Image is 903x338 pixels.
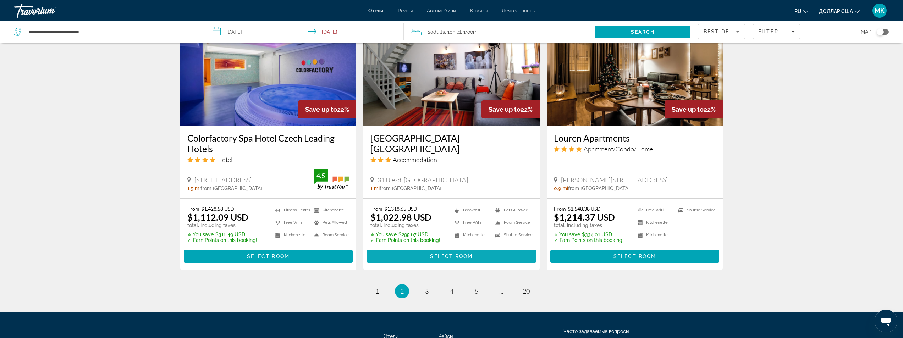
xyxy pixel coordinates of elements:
button: Toggle map [871,29,889,35]
li: Breakfast [451,206,492,215]
button: Filters [753,24,800,39]
span: from [GEOGRAPHIC_DATA] [568,185,630,191]
a: Colorfactory Spa Hotel Czech Leading Hotels [187,133,349,154]
li: Kitchenette [272,231,310,239]
li: Room Service [492,218,533,227]
span: 31 Újezd, [GEOGRAPHIC_DATA] [378,176,468,184]
p: total, including taxes [187,222,257,228]
mat-select: Sort by [704,27,739,36]
li: Kitchenette [451,231,492,239]
a: Select Room [367,252,536,260]
del: $1,548.38 USD [568,206,601,212]
span: Adults [430,29,445,35]
font: Деятельность [502,8,535,13]
span: 1 mi [370,185,380,191]
span: Map [861,27,871,37]
span: 5 [475,287,478,295]
del: $1,318.65 USD [384,206,417,212]
p: total, including taxes [370,222,440,228]
span: Child [450,29,461,35]
button: Select Room [550,250,720,263]
div: 4 star Hotel [187,156,349,164]
span: Hotel [217,156,232,164]
a: Отели [368,8,384,13]
a: Рейсы [398,8,413,13]
li: Free WiFi [451,218,492,227]
span: 3 [425,287,429,295]
span: Filter [758,29,778,34]
span: Apartment/Condo/Home [584,145,653,153]
span: , 1 [461,27,478,37]
img: TrustYou guest rating badge [314,169,349,190]
button: Select Room [367,250,536,263]
a: Louren Apartments [547,12,723,126]
nav: Pagination [180,284,723,298]
p: ✓ Earn Points on this booking! [554,237,624,243]
span: Search [631,29,655,35]
li: Shuttle Service [675,206,716,215]
li: Pets Allowed [310,218,349,227]
img: Prague Castle Apartments Pawlansky [363,12,540,126]
span: Select Room [430,254,473,259]
span: From [187,206,199,212]
li: Room Service [310,231,349,239]
li: Kitchenette [310,206,349,215]
li: Kitchenette [634,231,675,239]
span: [STREET_ADDRESS] [194,176,252,184]
span: from [GEOGRAPHIC_DATA] [200,185,262,191]
ins: $1,214.37 USD [554,212,615,222]
div: 22% [665,100,723,118]
span: Save up to [305,106,337,113]
p: ✓ Earn Points on this booking! [187,237,257,243]
span: , 1 [445,27,461,37]
span: ✮ You save [554,232,580,237]
iframe: Кнопка запуска окна обмена сообщениями [875,310,897,332]
li: Free WiFi [272,218,310,227]
button: Search [595,26,690,38]
ins: $1,112.09 USD [187,212,248,222]
button: Select check in and out date [205,21,404,43]
div: 22% [481,100,540,118]
span: Save up to [672,106,704,113]
span: 1.5 mi [187,185,200,191]
span: Accommodation [393,156,437,164]
button: Select Room [184,250,353,263]
font: доллар США [819,9,853,14]
li: Shuttle Service [492,231,533,239]
a: Louren Apartments [554,133,716,143]
span: Room [466,29,478,35]
a: Травориум [14,1,85,20]
span: 4 [450,287,453,295]
li: Fitness Center [272,206,310,215]
p: $334.01 USD [554,232,624,237]
a: Круизы [470,8,488,13]
span: Save up to [489,106,521,113]
li: Kitchenette [634,218,675,227]
p: $316.49 USD [187,232,257,237]
button: Travelers: 2 adults, 1 child [404,21,595,43]
div: 4.5 [314,171,328,180]
font: МК [875,7,885,14]
span: From [370,206,382,212]
a: Автомобили [427,8,456,13]
span: ... [499,287,503,295]
div: 22% [298,100,356,118]
div: 4 star Apartment [554,145,716,153]
img: Colorfactory Spa Hotel Czech Leading Hotels [180,12,357,126]
span: from [GEOGRAPHIC_DATA] [380,185,441,191]
span: 2 [428,27,445,37]
p: $295.67 USD [370,232,440,237]
p: total, including taxes [554,222,624,228]
ins: $1,022.98 USD [370,212,431,222]
font: ru [794,9,802,14]
button: Изменить язык [794,6,808,16]
a: Select Room [550,252,720,260]
a: Часто задаваемые вопросы [563,328,629,334]
span: ✮ You save [187,232,214,237]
